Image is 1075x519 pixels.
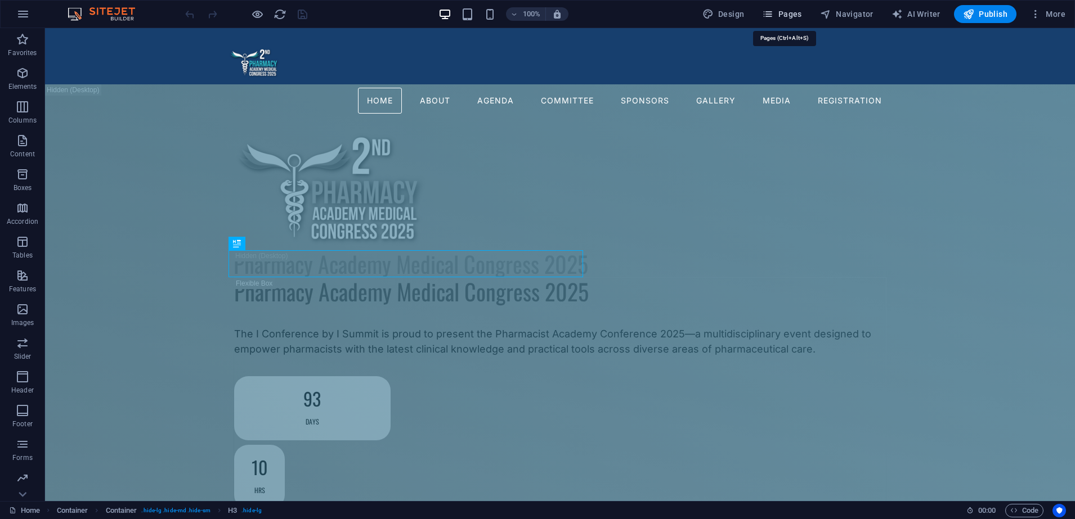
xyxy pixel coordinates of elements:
span: Navigator [820,8,874,20]
h6: Session time [966,504,996,517]
button: Pages [758,5,806,23]
p: Elements [8,82,37,91]
nav: breadcrumb [57,504,262,517]
span: More [1030,8,1065,20]
span: Click to select. Double-click to edit [106,504,137,517]
button: Code [1005,504,1043,517]
h6: 100% [523,7,541,21]
span: 00 00 [978,504,996,517]
i: On resize automatically adjust zoom level to fit chosen device. [552,9,562,19]
button: 100% [506,7,546,21]
p: Content [10,150,35,159]
button: Navigator [816,5,878,23]
button: AI Writer [887,5,945,23]
button: More [1025,5,1070,23]
p: Footer [12,419,33,428]
p: Header [11,386,34,395]
i: Reload page [274,8,286,21]
span: Click to select. Double-click to edit [228,504,237,517]
span: Publish [963,8,1007,20]
span: : [986,506,988,515]
p: Marketing [7,487,38,496]
p: Forms [12,453,33,462]
button: Usercentrics [1052,504,1066,517]
span: AI Writer [892,8,940,20]
span: Pages [762,8,801,20]
button: Click here to leave preview mode and continue editing [250,7,264,21]
button: Design [698,5,749,23]
p: Features [9,285,36,294]
p: Accordion [7,217,38,226]
span: . hide-lg [241,504,262,517]
div: Design (Ctrl+Alt+Y) [698,5,749,23]
button: Publish [954,5,1016,23]
p: Tables [12,251,33,260]
p: Slider [14,352,32,361]
span: Code [1010,504,1038,517]
p: Favorites [8,48,37,57]
p: Images [11,318,34,327]
p: Columns [8,116,37,125]
p: Boxes [14,183,32,192]
img: Editor Logo [65,7,149,21]
span: . hide-lg .hide-md .hide-sm [141,504,210,517]
span: Design [702,8,745,20]
span: Click to select. Double-click to edit [57,504,88,517]
a: Click to cancel selection. Double-click to open Pages [9,504,40,517]
button: reload [273,7,286,21]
